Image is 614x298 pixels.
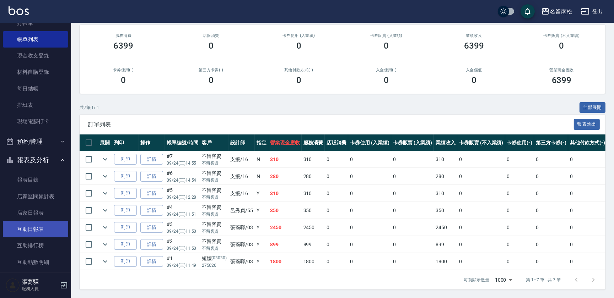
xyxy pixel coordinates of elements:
td: 310 [268,151,302,168]
p: 09/24 (三) 11:50 [167,228,198,234]
div: 不留客資 [202,221,227,228]
h3: 0 [209,75,214,85]
a: 詳情 [140,256,163,267]
h3: 6399 [464,41,484,51]
p: 09/24 (三) 14:54 [167,177,198,183]
td: Y [255,236,268,253]
td: 0 [457,253,505,270]
td: 0 [568,168,607,185]
a: 互助排行榜 [3,237,68,254]
td: 0 [457,151,505,168]
th: 設計師 [228,134,255,151]
td: #4 [165,202,200,219]
td: 0 [348,168,391,185]
td: #7 [165,151,200,168]
td: 0 [391,168,434,185]
td: 0 [391,253,434,270]
p: 09/24 (三) 11:49 [167,262,198,269]
p: 不留客資 [202,228,227,234]
td: 0 [325,168,348,185]
p: 09/24 (三) 11:50 [167,245,198,252]
div: 不留客資 [202,204,227,211]
td: 1800 [302,253,325,270]
td: #5 [165,185,200,202]
td: #6 [165,168,200,185]
div: 不留客資 [202,153,227,160]
img: Logo [9,6,29,15]
td: 0 [505,151,534,168]
p: (03030) [212,255,227,262]
button: 列印 [114,154,137,165]
p: 每頁顯示數量 [464,277,489,283]
td: 0 [457,202,505,219]
td: 2450 [302,219,325,236]
a: 報表匯出 [574,121,600,127]
a: 報表目錄 [3,172,68,188]
h3: 0 [472,75,476,85]
td: 張蕎驛 /03 [228,236,255,253]
td: 310 [302,151,325,168]
button: 列印 [114,222,137,233]
p: 不留客資 [202,211,227,217]
td: 張蕎驛 /03 [228,253,255,270]
td: 310 [434,151,457,168]
td: 280 [434,168,457,185]
p: 09/24 (三) 14:55 [167,160,198,166]
p: 09/24 (三) 11:51 [167,211,198,217]
td: 0 [534,202,568,219]
td: 280 [268,168,302,185]
th: 卡券販賣 (入業績) [391,134,434,151]
td: 0 [568,202,607,219]
td: 0 [505,219,534,236]
td: 0 [348,185,391,202]
td: 0 [391,236,434,253]
h3: 服務消費 [88,33,159,38]
p: 共 7 筆, 1 / 1 [80,104,99,111]
td: 0 [325,253,348,270]
td: 0 [457,236,505,253]
td: 0 [457,168,505,185]
button: expand row [100,256,111,267]
td: 0 [325,151,348,168]
td: 899 [302,236,325,253]
td: Y [255,219,268,236]
td: 0 [325,236,348,253]
th: 帳單編號/時間 [165,134,200,151]
td: #1 [165,253,200,270]
td: 0 [348,202,391,219]
td: 0 [391,185,434,202]
img: Person [6,278,20,292]
div: 不留客資 [202,170,227,177]
a: 詳情 [140,171,163,182]
button: 全部展開 [580,102,606,113]
button: 名留南松 [538,4,575,19]
td: 呂秀貞 /55 [228,202,255,219]
td: N [255,151,268,168]
h5: 張蕎驛 [22,278,58,286]
td: 張蕎驛 /03 [228,219,255,236]
th: 卡券使用(-) [505,134,534,151]
a: 詳情 [140,239,163,250]
a: 詳情 [140,222,163,233]
td: 1800 [268,253,302,270]
h3: 0 [559,41,564,51]
div: 不留客資 [202,187,227,194]
h3: 0 [384,41,389,51]
td: 0 [568,219,607,236]
td: #3 [165,219,200,236]
td: 1800 [434,253,457,270]
td: 0 [568,151,607,168]
button: 列印 [114,239,137,250]
td: 0 [391,202,434,219]
th: 業績收入 [434,134,457,151]
p: 不留客資 [202,177,227,183]
td: 支援 /16 [228,185,255,202]
td: 899 [268,236,302,253]
button: 列印 [114,188,137,199]
h2: 店販消費 [176,33,247,38]
button: expand row [100,222,111,233]
td: 0 [505,236,534,253]
h3: 6399 [552,75,572,85]
td: 0 [457,185,505,202]
td: 支援 /16 [228,168,255,185]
